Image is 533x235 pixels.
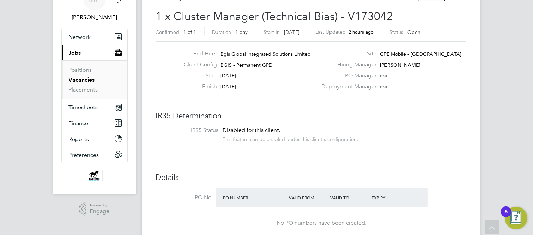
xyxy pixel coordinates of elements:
[86,170,102,181] img: stallionrecruitment-logo-retina.png
[317,72,376,80] label: PO Manager
[349,29,374,35] span: 2 hours ago
[69,136,89,142] span: Reports
[287,191,328,204] div: Valid From
[408,29,421,35] span: Open
[90,202,109,208] span: Powered by
[69,49,81,56] span: Jobs
[212,29,231,35] label: Duration
[61,13,128,22] span: Martin Paxman
[156,172,466,183] h3: Details
[380,62,420,68] span: [PERSON_NAME]
[317,50,376,58] label: Site
[62,99,127,115] button: Timesheets
[62,45,127,60] button: Jobs
[316,29,346,35] label: Last Updated
[380,51,461,57] span: GPE Mobile - [GEOGRAPHIC_DATA]
[317,61,376,69] label: Hiring Manager
[178,61,217,69] label: Client Config
[222,191,287,204] div: PO Number
[69,86,98,93] a: Placements
[79,202,109,216] a: Powered byEngage
[184,29,196,35] span: 1 of 1
[62,60,127,99] div: Jobs
[156,111,466,121] h3: IR35 Determination
[236,29,248,35] span: 1 day
[220,83,236,90] span: [DATE]
[380,83,387,90] span: n/a
[69,120,89,127] span: Finance
[223,134,358,142] div: This feature can be enabled under this client's configuration.
[163,127,219,134] label: IR35 Status
[380,72,387,79] span: n/a
[62,131,127,147] button: Reports
[62,29,127,45] button: Network
[156,10,393,23] span: 1 x Cluster Manager (Technical Bias) - V173042
[178,72,217,80] label: Start
[156,194,212,201] label: PO No
[69,104,98,111] span: Timesheets
[390,29,404,35] label: Status
[223,127,280,134] span: Disabled for this client.
[90,208,109,215] span: Engage
[328,191,370,204] div: Valid To
[284,29,300,35] span: [DATE]
[61,170,128,181] a: Go to home page
[69,66,92,73] a: Positions
[178,50,217,58] label: End Hirer
[69,34,91,40] span: Network
[220,72,236,79] span: [DATE]
[69,76,95,83] a: Vacancies
[220,62,272,68] span: BGIS - Permanent GPE
[317,83,376,90] label: Deployment Manager
[504,212,508,221] div: 6
[505,207,527,229] button: Open Resource Center, 6 new notifications
[178,83,217,90] label: Finish
[62,115,127,131] button: Finance
[156,29,180,35] label: Confirmed
[69,152,99,158] span: Preferences
[223,219,420,227] div: No PO numbers have been created.
[370,191,411,204] div: Expiry
[62,147,127,163] button: Preferences
[220,51,311,57] span: Bgis Global Integrated Solutions Limited
[264,29,280,35] label: Start In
